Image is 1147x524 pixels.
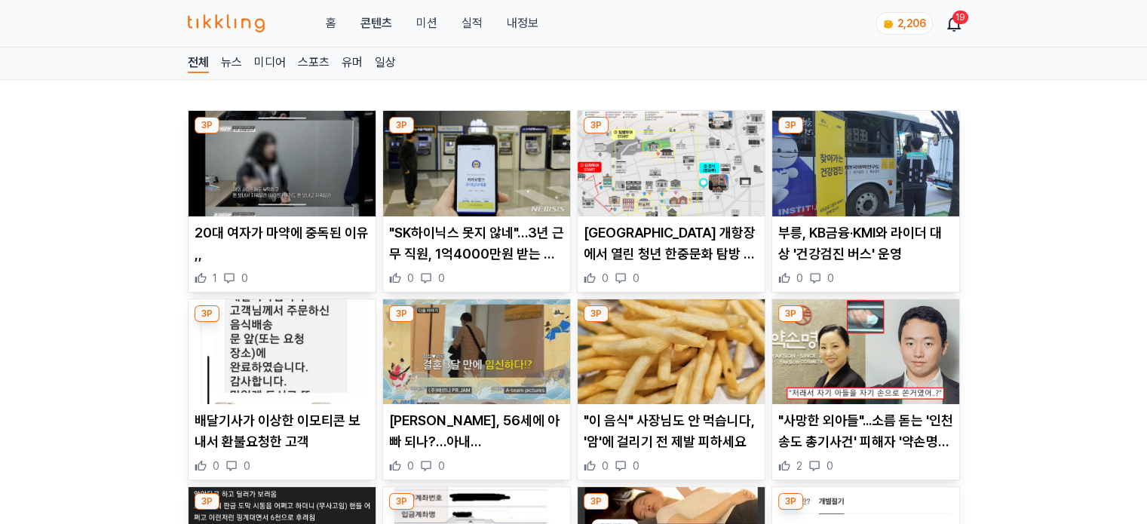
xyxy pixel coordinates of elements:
[188,14,265,32] img: 티끌링
[389,222,564,265] p: "SK하이닉스 못지 않네"…3년 근무 직원, 1억4000만원 받는 이곳
[221,54,242,73] a: 뉴스
[298,54,330,73] a: 스포츠
[389,493,414,510] div: 3P
[375,54,396,73] a: 일상
[383,299,570,405] img: 심현섭, 56세에 아빠 되나?…아내 정영림 ‘임신 테스트’ 결과에 ‘심장 쫄깃’
[213,271,217,286] span: 1
[952,11,968,24] div: 19
[195,410,370,452] p: 배달기사가 이상한 이모티콘 보내서 환불요청한 고객
[382,110,571,293] div: 3P "SK하이닉스 못지 않네"…3년 근무 직원, 1억4000만원 받는 이곳 "SK하이닉스 못지 않네"…3년 근무 직원, 1억4000만원 받는 이곳 0 0
[633,271,639,286] span: 0
[241,271,248,286] span: 0
[188,299,376,481] div: 3P 배달기사가 이상한 이모티콘 보내서 환불요청한 고객 배달기사가 이상한 이모티콘 보내서 환불요청한 고객 0 0
[189,111,376,216] img: 20대 여자가 마약에 중독된 이유 ,,
[778,305,803,322] div: 3P
[389,410,564,452] p: [PERSON_NAME], 56세에 아빠 되나?…아내 [PERSON_NAME] ‘[PERSON_NAME] 테스트’ 결과에 ‘심장 쫄깃’
[577,299,765,481] div: 3P "이 음식" 사장님도 안 먹습니다, '암'에 걸리기 전 제발 피하세요 "이 음식" 사장님도 안 먹습니다, '암'에 걸리기 전 제발 피하세요 0 0
[506,14,538,32] a: 내정보
[897,17,926,29] span: 2,206
[778,493,803,510] div: 3P
[584,305,609,322] div: 3P
[778,117,803,133] div: 3P
[461,14,482,32] a: 실적
[578,111,765,216] img: 인천 개항장에서 열린 청년 한중문화 탐방 프로그램 성료
[578,299,765,405] img: "이 음식" 사장님도 안 먹습니다, '암'에 걸리기 전 제발 피하세요
[188,54,209,73] a: 전체
[827,458,833,473] span: 0
[778,222,953,265] p: 부릉, KB금융·KMI와 라이더 대상 '건강검진 버스' 운영
[772,299,959,405] img: "사망한 외아들"...소름 돋는 '인천 송도 총기사건' 피해자 '약손명가' 대표의 과거 인터뷰 내용
[602,458,609,473] span: 0
[342,54,363,73] a: 유머
[389,117,414,133] div: 3P
[195,222,370,265] p: 20대 여자가 마약에 중독된 이유 ,,
[195,117,219,133] div: 3P
[876,12,930,35] a: coin 2,206
[771,299,960,481] div: 3P "사망한 외아들"...소름 돋는 '인천 송도 총기사건' 피해자 '약손명가' 대표의 과거 인터뷰 내용 "사망한 외아들"...소름 돋는 '인천 송도 총기사건' 피해자 '약손...
[796,271,803,286] span: 0
[383,111,570,216] img: "SK하이닉스 못지 않네"…3년 근무 직원, 1억4000만원 받는 이곳
[382,299,571,481] div: 3P 심현섭, 56세에 아빠 되나?…아내 정영림 ‘임신 테스트’ 결과에 ‘심장 쫄깃’ [PERSON_NAME], 56세에 아빠 되나?…아내 [PERSON_NAME] ‘[PER...
[577,110,765,293] div: 3P 인천 개항장에서 열린 청년 한중문화 탐방 프로그램 성료 [GEOGRAPHIC_DATA] 개항장에서 열린 청년 한중문화 탐방 프로그램 성료 0 0
[796,458,802,473] span: 2
[584,222,759,265] p: [GEOGRAPHIC_DATA] 개항장에서 열린 청년 한중문화 탐방 프로그램 성료
[882,18,894,30] img: coin
[389,305,414,322] div: 3P
[438,458,445,473] span: 0
[407,271,414,286] span: 0
[195,493,219,510] div: 3P
[195,305,219,322] div: 3P
[189,299,376,405] img: 배달기사가 이상한 이모티콘 보내서 환불요청한 고객
[360,14,391,32] a: 콘텐츠
[584,117,609,133] div: 3P
[584,493,609,510] div: 3P
[827,271,834,286] span: 0
[213,458,219,473] span: 0
[416,14,437,32] button: 미션
[771,110,960,293] div: 3P 부릉, KB금융·KMI와 라이더 대상 '건강검진 버스' 운영 부릉, KB금융·KMI와 라이더 대상 '건강검진 버스' 운영 0 0
[948,14,960,32] a: 19
[772,111,959,216] img: 부릉, KB금융·KMI와 라이더 대상 '건강검진 버스' 운영
[188,110,376,293] div: 3P 20대 여자가 마약에 중독된 이유 ,, 20대 여자가 마약에 중독된 이유 ,, 1 0
[633,458,639,473] span: 0
[778,410,953,452] p: "사망한 외아들"...소름 돋는 '인천 송도 총기사건' 피해자 '약손명가' 대표의 과거 인터뷰 내용
[254,54,286,73] a: 미디어
[584,410,759,452] p: "이 음식" 사장님도 안 먹습니다, '암'에 걸리기 전 제발 피하세요
[325,14,336,32] a: 홈
[407,458,414,473] span: 0
[602,271,609,286] span: 0
[244,458,250,473] span: 0
[438,271,445,286] span: 0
